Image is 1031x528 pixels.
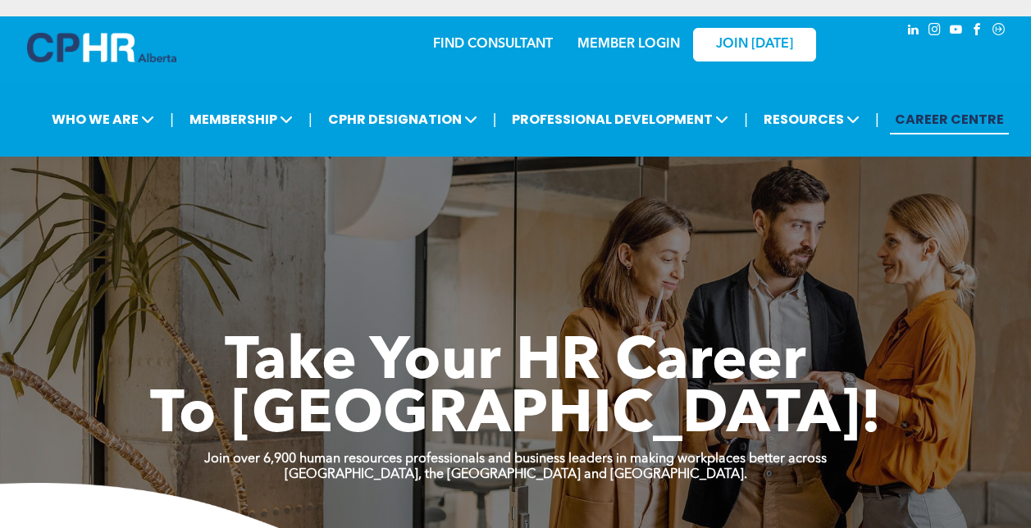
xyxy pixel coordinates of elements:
[225,334,806,393] span: Take Your HR Career
[433,38,553,51] a: FIND CONSULTANT
[285,468,747,481] strong: [GEOGRAPHIC_DATA], the [GEOGRAPHIC_DATA] and [GEOGRAPHIC_DATA].
[990,20,1008,43] a: Social network
[875,102,879,136] li: |
[27,33,176,62] img: A blue and white logo for cp alberta
[204,453,827,466] strong: Join over 6,900 human resources professionals and business leaders in making workplaces better ac...
[693,28,816,61] a: JOIN [DATE]
[716,37,793,52] span: JOIN [DATE]
[170,102,174,136] li: |
[507,104,733,134] span: PROFESSIONAL DEVELOPMENT
[577,38,680,51] a: MEMBER LOGIN
[323,104,482,134] span: CPHR DESIGNATION
[493,102,497,136] li: |
[308,102,312,136] li: |
[890,104,1009,134] a: CAREER CENTRE
[150,387,882,446] span: To [GEOGRAPHIC_DATA]!
[969,20,987,43] a: facebook
[926,20,944,43] a: instagram
[947,20,965,43] a: youtube
[905,20,923,43] a: linkedin
[185,104,298,134] span: MEMBERSHIP
[744,102,748,136] li: |
[47,104,159,134] span: WHO WE ARE
[759,104,864,134] span: RESOURCES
